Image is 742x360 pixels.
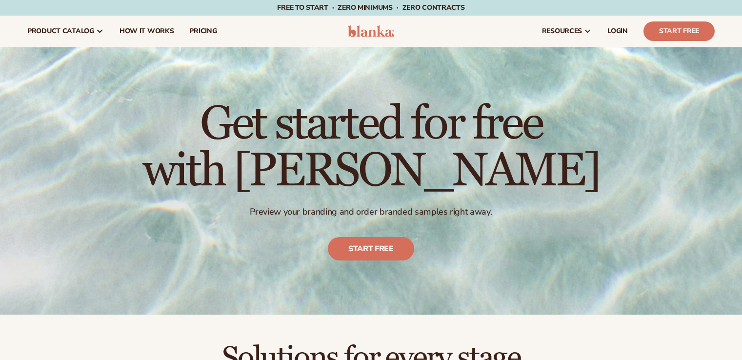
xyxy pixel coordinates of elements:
[27,27,94,35] span: product catalog
[328,238,414,261] a: Start free
[600,16,636,47] a: LOGIN
[643,21,715,41] a: Start Free
[142,101,600,195] h1: Get started for free with [PERSON_NAME]
[534,16,600,47] a: resources
[189,27,217,35] span: pricing
[348,25,394,37] img: logo
[112,16,182,47] a: How It Works
[20,16,112,47] a: product catalog
[181,16,224,47] a: pricing
[277,3,464,12] span: Free to start · ZERO minimums · ZERO contracts
[607,27,628,35] span: LOGIN
[142,206,600,218] p: Preview your branding and order branded samples right away.
[542,27,582,35] span: resources
[120,27,174,35] span: How It Works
